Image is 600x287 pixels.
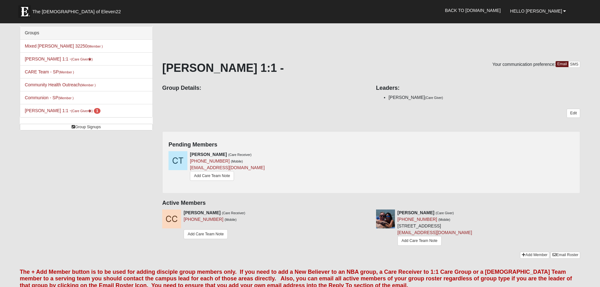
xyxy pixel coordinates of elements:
a: [PHONE_NUMBER] [190,158,230,164]
a: [PHONE_NUMBER] [397,217,437,222]
small: (Member ) [80,83,95,87]
a: Communion - SP(Member ) [25,95,74,100]
small: (Mobile) [231,159,243,163]
a: [PHONE_NUMBER] [184,217,223,222]
small: (Care Receiver) [228,153,251,157]
a: Add Care Team Note [397,236,442,246]
small: (Care Giver ) [71,57,93,61]
h4: Active Members [162,200,580,207]
small: (Mobile) [225,218,237,221]
small: (Care Giver ) [71,109,93,113]
a: Back to [DOMAIN_NAME] [440,3,506,18]
img: Eleven22 logo [18,5,31,18]
span: number of pending members [94,108,100,114]
strong: [PERSON_NAME] [397,210,434,215]
span: The [DEMOGRAPHIC_DATA] of Eleven22 [32,9,121,15]
small: (Member ) [88,44,103,48]
small: (Member ) [59,70,74,74]
h4: Leaders: [376,85,580,92]
a: SMS [568,61,580,68]
small: (Care Giver) [425,96,443,100]
a: The [DEMOGRAPHIC_DATA] of Eleven22 [15,2,141,18]
a: [PERSON_NAME] 1:1 -(Care Giver) [25,56,93,61]
a: Mixed [PERSON_NAME] 32250(Member ) [25,43,103,49]
a: Add Member [520,252,549,258]
strong: [PERSON_NAME] [190,152,227,157]
a: [EMAIL_ADDRESS][DOMAIN_NAME] [397,230,472,235]
span: Hello [PERSON_NAME] [510,9,562,14]
a: Community Health Outreach(Member ) [25,82,96,87]
small: (Care Receiver) [222,211,245,215]
li: [PERSON_NAME] [389,94,580,101]
a: Add Care Team Note [190,171,234,181]
div: [STREET_ADDRESS] [397,210,472,247]
a: Add Care Team Note [184,229,228,239]
h4: Group Details: [162,85,367,92]
div: Groups [20,26,152,40]
a: Group Signups [20,124,153,130]
a: Email [556,61,569,67]
small: (Member ) [58,96,73,100]
a: Hello [PERSON_NAME] [506,3,571,19]
h1: [PERSON_NAME] 1:1 - [162,61,580,75]
a: [EMAIL_ADDRESS][DOMAIN_NAME] [190,165,265,170]
a: CARE Team - SP(Member ) [25,69,74,74]
h4: Pending Members [169,141,574,148]
a: Email Roster [551,252,580,258]
span: Your communication preference: [492,62,556,67]
strong: [PERSON_NAME] [184,210,220,215]
a: [PERSON_NAME] 1:1 -(Care Giver) 1 [25,108,100,113]
small: (Mobile) [438,218,450,221]
small: (Care Giver) [436,211,454,215]
a: Edit [567,109,580,118]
